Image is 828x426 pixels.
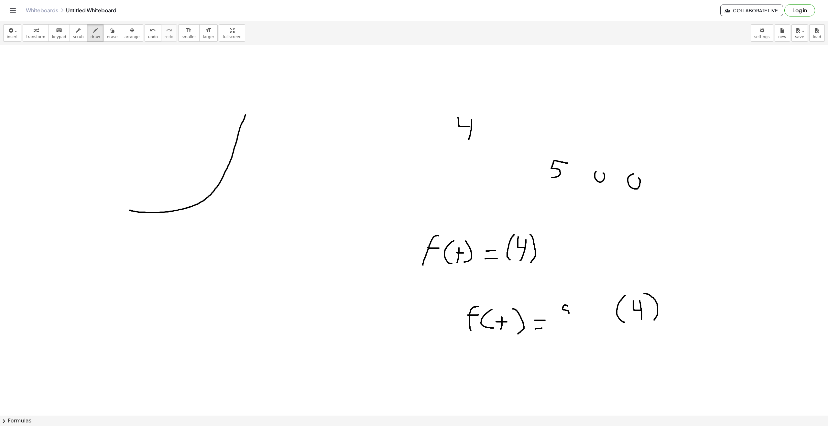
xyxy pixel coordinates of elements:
[784,4,815,16] button: Log in
[87,24,104,42] button: draw
[778,35,786,39] span: new
[8,5,18,16] button: Toggle navigation
[52,35,66,39] span: keypad
[73,35,84,39] span: scrub
[26,7,58,14] a: Whiteboards
[726,7,778,13] span: Collaborate Live
[145,24,161,42] button: undoundo
[754,35,770,39] span: settings
[3,24,21,42] button: insert
[219,24,245,42] button: fullscreen
[166,27,172,34] i: redo
[813,35,821,39] span: load
[49,24,70,42] button: keyboardkeypad
[23,24,49,42] button: transform
[56,27,62,34] i: keyboard
[161,24,177,42] button: redoredo
[26,35,45,39] span: transform
[70,24,87,42] button: scrub
[178,24,200,42] button: format_sizesmaller
[720,5,783,16] button: Collaborate Live
[148,35,158,39] span: undo
[150,27,156,34] i: undo
[121,24,143,42] button: arrange
[791,24,808,42] button: save
[125,35,140,39] span: arrange
[165,35,173,39] span: redo
[103,24,121,42] button: erase
[91,35,100,39] span: draw
[203,35,214,39] span: larger
[205,27,212,34] i: format_size
[7,35,18,39] span: insert
[223,35,241,39] span: fullscreen
[107,35,117,39] span: erase
[795,35,804,39] span: save
[809,24,825,42] button: load
[186,27,192,34] i: format_size
[775,24,790,42] button: new
[199,24,218,42] button: format_sizelarger
[751,24,773,42] button: settings
[182,35,196,39] span: smaller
